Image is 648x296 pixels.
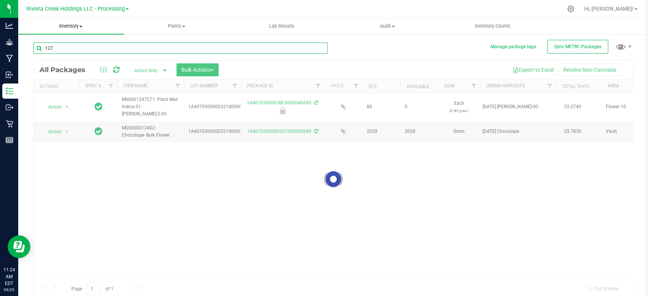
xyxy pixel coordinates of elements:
[6,104,13,111] inline-svg: Outbound
[124,23,229,30] span: Plants
[33,43,328,54] input: Search Package ID, Item Name, SKU, Lot or Part Number...
[3,266,15,287] p: 11:24 AM EDT
[554,44,601,49] span: Sync METRC Packages
[6,22,13,30] inline-svg: Analytics
[547,40,608,54] button: Sync METRC Packages
[229,18,334,34] a: Lab Results
[259,23,305,30] span: Lab Results
[26,6,125,12] span: Riviera Creek Holdings LLC - Processing
[490,44,536,50] button: Manage package tags
[6,87,13,95] inline-svg: Inventory
[584,6,634,12] span: Hi, [PERSON_NAME]!
[18,18,124,34] a: Inventory
[334,18,440,34] a: Audit
[465,23,521,30] span: Inventory Counts
[566,5,575,13] div: Manage settings
[6,120,13,128] inline-svg: Retail
[6,55,13,62] inline-svg: Manufacturing
[440,18,546,34] a: Inventory Counts
[124,18,229,34] a: Plants
[18,23,124,30] span: Inventory
[6,136,13,144] inline-svg: Reports
[6,38,13,46] inline-svg: Grow
[6,71,13,79] inline-svg: Inbound
[335,23,440,30] span: Audit
[8,235,30,258] iframe: Resource center
[3,287,15,293] p: 09/25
